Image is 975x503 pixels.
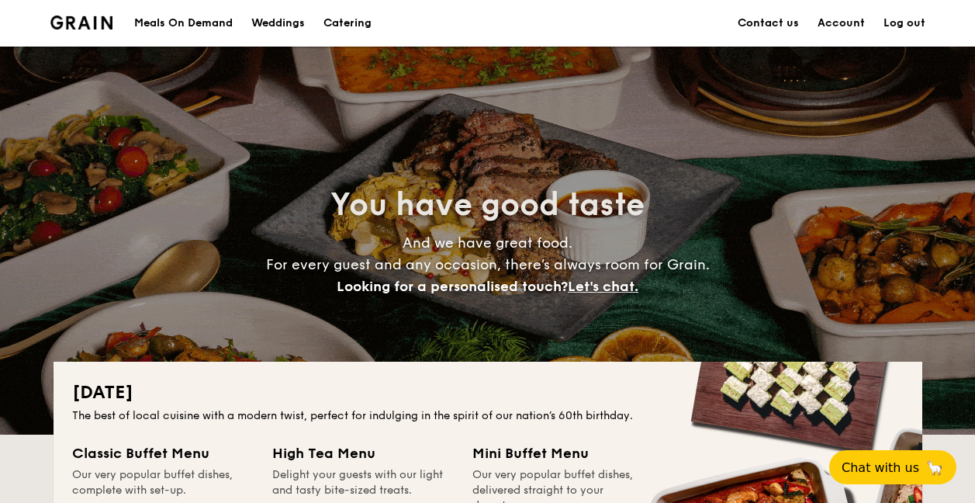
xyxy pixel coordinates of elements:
span: 🦙 [925,459,944,477]
span: You have good taste [330,186,645,224]
span: And we have great food. For every guest and any occasion, there’s always room for Grain. [266,234,710,295]
span: Let's chat. [568,278,638,295]
h2: [DATE] [72,380,904,405]
span: Looking for a personalised touch? [337,278,568,295]
span: Chat with us [842,460,919,475]
div: Mini Buffet Menu [472,442,654,464]
div: Classic Buffet Menu [72,442,254,464]
div: The best of local cuisine with a modern twist, perfect for indulging in the spirit of our nation’... [72,408,904,424]
button: Chat with us🦙 [829,450,956,484]
a: Logotype [50,16,113,29]
div: High Tea Menu [272,442,454,464]
img: Grain [50,16,113,29]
